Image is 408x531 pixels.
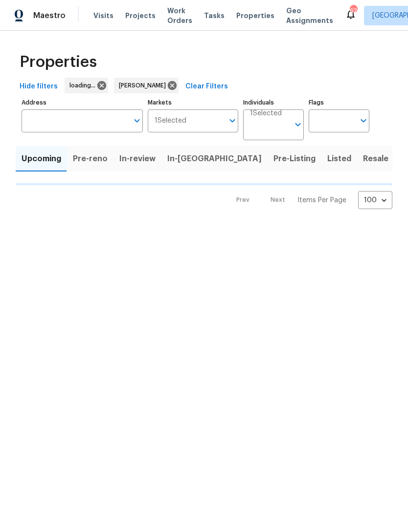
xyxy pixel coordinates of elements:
[291,118,305,131] button: Open
[363,152,388,166] span: Resale
[148,100,239,106] label: Markets
[65,78,108,93] div: loading...
[309,100,369,106] label: Flags
[243,100,304,106] label: Individuals
[226,114,239,127] button: Open
[119,152,156,166] span: In-review
[250,109,282,118] span: 1 Selected
[22,152,61,166] span: Upcoming
[227,191,392,209] nav: Pagination Navigation
[181,78,232,96] button: Clear Filters
[236,11,274,21] span: Properties
[130,114,144,127] button: Open
[33,11,66,21] span: Maestro
[93,11,113,21] span: Visits
[155,117,186,125] span: 1 Selected
[286,6,333,25] span: Geo Assignments
[22,100,143,106] label: Address
[69,81,99,90] span: loading...
[350,6,357,16] div: 62
[16,78,62,96] button: Hide filters
[73,152,108,166] span: Pre-reno
[119,81,170,90] span: [PERSON_NAME]
[327,152,351,166] span: Listed
[20,57,97,67] span: Properties
[125,11,156,21] span: Projects
[357,114,370,127] button: Open
[185,81,228,93] span: Clear Filters
[273,152,316,166] span: Pre-Listing
[297,195,346,205] p: Items Per Page
[204,12,225,19] span: Tasks
[167,6,192,25] span: Work Orders
[20,81,58,93] span: Hide filters
[167,152,262,166] span: In-[GEOGRAPHIC_DATA]
[114,78,179,93] div: [PERSON_NAME]
[358,188,392,213] div: 100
